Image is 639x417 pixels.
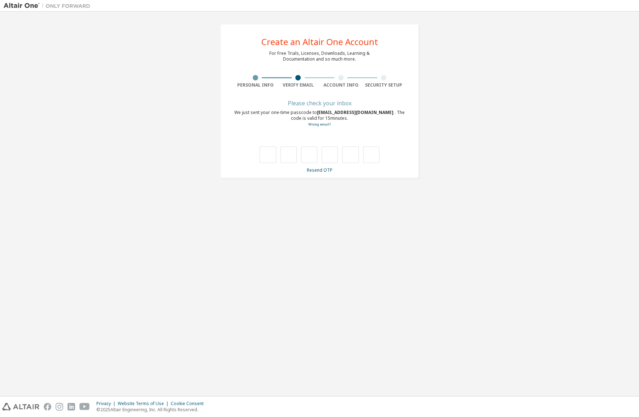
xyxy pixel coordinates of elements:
[307,167,332,173] a: Resend OTP
[234,101,405,105] div: Please check your inbox
[79,403,90,411] img: youtube.svg
[68,403,75,411] img: linkedin.svg
[118,401,171,407] div: Website Terms of Use
[4,2,94,9] img: Altair One
[171,401,208,407] div: Cookie Consent
[2,403,39,411] img: altair_logo.svg
[96,407,208,413] p: © 2025 Altair Engineering, Inc. All Rights Reserved.
[234,82,277,88] div: Personal Info
[234,110,405,127] div: We just sent your one-time passcode to . The code is valid for 15 minutes.
[269,51,370,62] div: For Free Trials, Licenses, Downloads, Learning & Documentation and so much more.
[44,403,51,411] img: facebook.svg
[261,38,378,46] div: Create an Altair One Account
[308,122,331,127] a: Go back to the registration form
[317,109,395,115] span: [EMAIL_ADDRESS][DOMAIN_NAME]
[362,82,405,88] div: Security Setup
[56,403,63,411] img: instagram.svg
[319,82,362,88] div: Account Info
[277,82,320,88] div: Verify Email
[96,401,118,407] div: Privacy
